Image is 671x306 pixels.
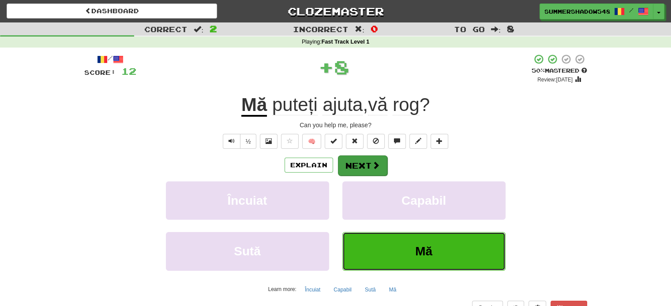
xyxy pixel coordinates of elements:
[371,23,378,34] span: 0
[532,67,587,75] div: Mastered
[322,39,370,45] strong: Fast Track Level 1
[454,25,485,33] span: To go
[84,121,587,129] div: Can you help me, please?
[210,23,217,34] span: 2
[409,134,427,149] button: Edit sentence (alt+d)
[234,244,261,258] span: Sută
[293,25,349,33] span: Incorrect
[338,155,387,176] button: Next
[384,283,401,296] button: Mă
[368,94,387,115] span: vă
[166,181,329,220] button: Încuiat
[367,134,385,149] button: Ignore sentence (alt+i)
[540,4,653,19] a: SummerShadow5487 /
[7,4,217,18] a: Dashboard
[227,194,267,207] span: Încuiat
[241,94,267,117] u: Mă
[329,283,356,296] button: Capabil
[260,134,277,149] button: Show image (alt+x)
[272,94,318,115] span: puteți
[334,56,349,78] span: 8
[285,158,333,173] button: Explain
[507,23,514,34] span: 8
[230,4,441,19] a: Clozemaster
[240,134,257,149] button: ½
[268,286,296,292] small: Learn more:
[302,134,321,149] button: 🧠
[342,181,506,220] button: Capabil
[319,54,334,80] span: +
[84,54,136,65] div: /
[532,67,545,74] span: 50 %
[121,66,136,77] span: 12
[325,134,342,149] button: Set this sentence to 100% Mastered (alt+m)
[401,194,446,207] span: Capabil
[342,232,506,270] button: Mă
[415,244,432,258] span: Mă
[144,25,187,33] span: Correct
[431,134,448,149] button: Add to collection (alt+a)
[388,134,406,149] button: Discuss sentence (alt+u)
[355,26,364,33] span: :
[267,94,430,115] span: , ?
[221,134,257,149] div: Text-to-speech controls
[393,94,420,115] span: rog
[537,77,573,83] small: Review: [DATE]
[166,232,329,270] button: Sută
[346,134,364,149] button: Reset to 0% Mastered (alt+r)
[281,134,299,149] button: Favorite sentence (alt+f)
[84,69,116,76] span: Score:
[629,7,634,13] span: /
[491,26,501,33] span: :
[300,283,325,296] button: Încuiat
[194,26,203,33] span: :
[544,7,610,15] span: SummerShadow5487
[360,283,381,296] button: Sută
[322,94,363,115] span: ajuta
[223,134,240,149] button: Play sentence audio (ctl+space)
